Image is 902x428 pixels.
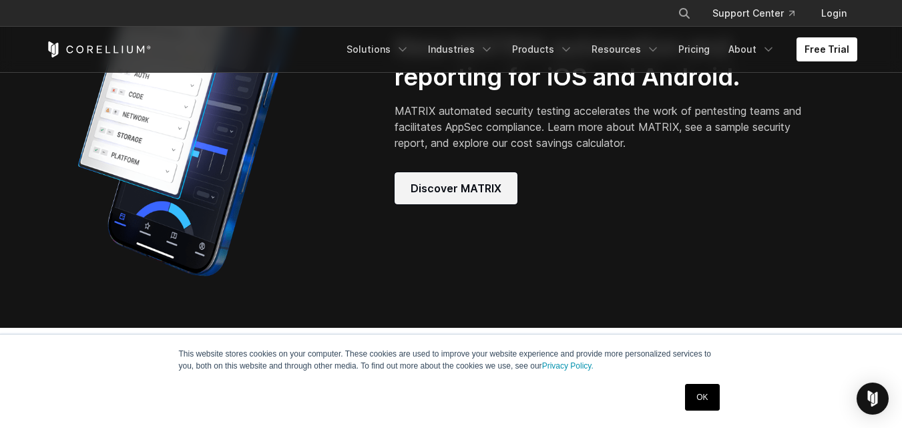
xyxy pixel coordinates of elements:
[702,1,805,25] a: Support Center
[720,37,783,61] a: About
[395,172,517,204] a: Discover MATRIX
[857,383,889,415] div: Open Intercom Messenger
[411,180,501,196] span: Discover MATRIX
[542,361,594,371] a: Privacy Policy.
[662,1,857,25] div: Navigation Menu
[420,37,501,61] a: Industries
[670,37,718,61] a: Pricing
[339,37,417,61] a: Solutions
[339,37,857,61] div: Navigation Menu
[672,1,696,25] button: Search
[811,1,857,25] a: Login
[685,384,719,411] a: OK
[797,37,857,61] a: Free Trial
[395,103,807,151] p: MATRIX automated security testing accelerates the work of pentesting teams and facilitates AppSec...
[584,37,668,61] a: Resources
[179,348,724,372] p: This website stores cookies on your computer. These cookies are used to improve your website expe...
[45,41,152,57] a: Corellium Home
[504,37,581,61] a: Products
